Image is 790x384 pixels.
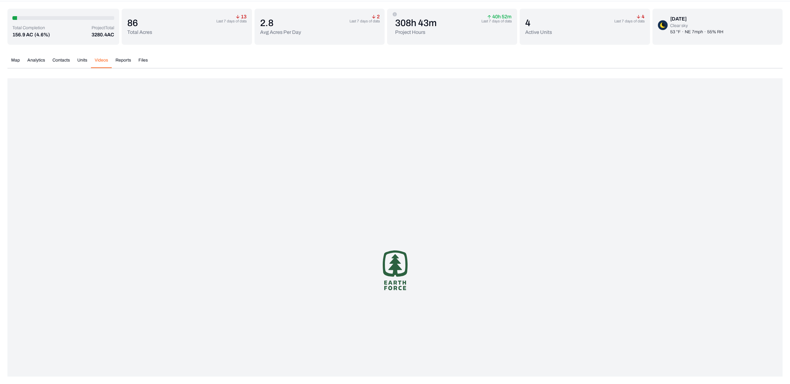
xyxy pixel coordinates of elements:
p: Avg Acres Per Day [260,29,301,36]
button: Reports [112,57,135,68]
p: Last 7 days of data [216,19,246,24]
p: · [682,29,684,35]
img: arrow [637,15,640,19]
button: Map [7,57,24,68]
img: arrow [236,15,240,19]
p: NE 7mph [685,29,703,35]
button: Units [74,57,91,68]
p: Last 7 days of data [350,19,380,24]
img: arrow [487,15,491,19]
p: Project Hours [395,29,437,36]
button: Files [135,57,151,68]
p: 2.8 [260,17,301,29]
p: 156.9 AC [12,31,33,39]
img: arrow [372,15,376,19]
p: 86 [127,17,152,29]
p: Project Total [92,25,114,31]
button: 156.9 AC(4.6%) [12,31,50,39]
p: Total Acres [127,29,152,36]
button: Contacts [49,57,74,68]
p: Active Units [525,29,552,36]
p: 3280.4 AC [92,31,114,39]
p: Total Completion [12,25,50,31]
button: Videos [91,57,112,68]
p: Clear sky [670,23,723,29]
p: 53 °F [670,29,681,35]
div: [DATE] [670,15,723,23]
p: 4 [525,17,552,29]
p: 55% RH [707,29,723,35]
p: 308h 43m [395,17,437,29]
img: clear-sky-night-D7zLJEpc.png [658,20,668,30]
p: Last 7 days of data [614,19,644,24]
button: Analytics [24,57,49,68]
p: · [704,29,706,35]
p: 2 [372,15,380,19]
p: Last 7 days of data [481,19,512,24]
p: 4 [637,15,644,19]
p: 40h 52m [487,15,512,19]
p: (4.6%) [34,31,50,39]
p: 13 [236,15,246,19]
